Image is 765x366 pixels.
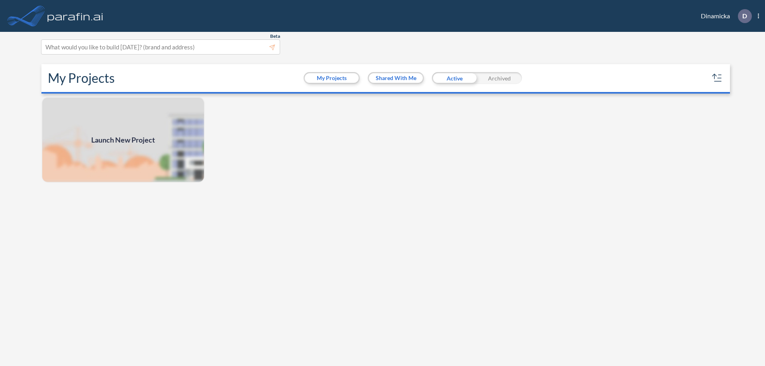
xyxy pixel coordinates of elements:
[689,9,759,23] div: Dinamicka
[270,33,280,39] span: Beta
[48,70,115,86] h2: My Projects
[305,73,359,83] button: My Projects
[432,72,477,84] div: Active
[369,73,423,83] button: Shared With Me
[477,72,522,84] div: Archived
[711,72,724,84] button: sort
[41,97,205,183] img: add
[46,8,105,24] img: logo
[41,97,205,183] a: Launch New Project
[91,135,155,145] span: Launch New Project
[742,12,747,20] p: D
